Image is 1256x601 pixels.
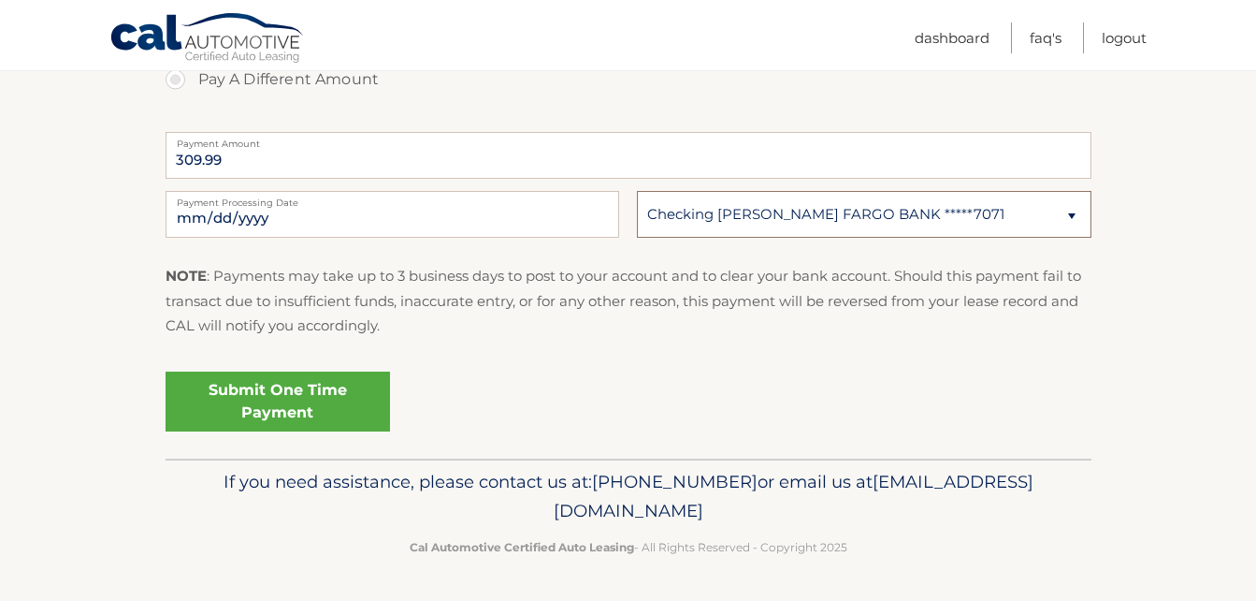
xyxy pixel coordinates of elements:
a: FAQ's [1030,22,1061,53]
a: Cal Automotive [109,12,306,66]
input: Payment Amount [166,132,1091,179]
label: Pay A Different Amount [166,61,1091,98]
a: Logout [1102,22,1147,53]
a: Dashboard [915,22,989,53]
p: : Payments may take up to 3 business days to post to your account and to clear your bank account.... [166,264,1091,338]
input: Payment Date [166,191,619,238]
span: [PHONE_NUMBER] [592,471,758,492]
label: Payment Amount [166,132,1091,147]
label: Payment Processing Date [166,191,619,206]
p: If you need assistance, please contact us at: or email us at [178,467,1079,527]
strong: Cal Automotive Certified Auto Leasing [410,540,634,554]
strong: NOTE [166,267,207,285]
a: Submit One Time Payment [166,372,390,432]
p: - All Rights Reserved - Copyright 2025 [178,537,1079,557]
